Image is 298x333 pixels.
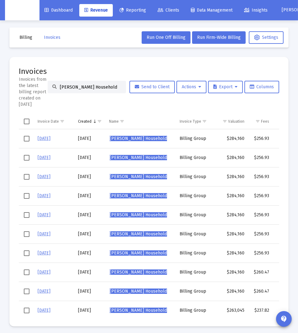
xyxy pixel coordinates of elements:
a: [DATE] [38,155,50,160]
span: [PERSON_NAME] Household [110,308,167,313]
span: Show filter options for column 'Invoice Date' [60,119,65,124]
a: [DATE] [38,136,50,141]
div: Select row [24,174,29,180]
span: Run One Off Billing [147,35,186,40]
td: $284,160 [213,243,248,263]
td: Billing Group [177,148,213,167]
td: Column Created [75,114,106,129]
td: Billing Group [177,301,213,320]
div: $256.93 [251,193,269,199]
td: Billing Group [177,205,213,224]
a: [DATE] [38,231,50,237]
td: Billing Group [177,129,213,148]
span: Insights [244,8,268,13]
span: Settings [254,35,278,40]
div: Select all [24,119,29,124]
button: Run One Off Billing [142,31,191,44]
a: [PERSON_NAME] Household [109,210,168,220]
button: Invoices [39,31,65,44]
a: [DATE] [38,308,50,313]
div: Select row [24,193,29,199]
button: Settings [249,31,284,44]
td: Column Name [106,114,176,129]
div: Select row [24,155,29,161]
td: [DATE] [75,263,106,282]
button: Export [208,81,243,93]
div: Select row [24,212,29,218]
span: Show filter options for column 'Valuation' [222,119,227,124]
span: [PERSON_NAME] Household [110,289,167,294]
td: Column Invoice Date [34,114,75,129]
div: Created [78,119,91,124]
a: [DATE] [38,212,50,218]
td: Column Invoice Type [177,114,213,129]
a: [PERSON_NAME] Household [109,134,168,143]
span: Data Management [191,8,233,13]
td: Billing Group [177,224,213,243]
span: [PERSON_NAME] Household [110,231,167,237]
div: $256.93 [251,231,269,237]
span: Billing [19,35,32,40]
td: Billing Group [177,167,213,186]
td: [DATE] [75,224,106,243]
a: [PERSON_NAME] Household [109,248,168,258]
a: Dashboard [39,4,78,17]
a: [DATE] [38,193,50,198]
span: Actions [182,84,201,90]
span: Dashboard [44,8,73,13]
span: Run Firm-Wide Billing [197,35,241,40]
div: Invoice Type [180,119,201,124]
div: $256.93 [251,212,269,218]
span: Invoices [44,35,60,40]
a: Insights [239,4,273,17]
img: Dashboard [10,4,35,17]
span: [PERSON_NAME] Household [110,155,167,160]
span: Show filter options for column 'Fees' [255,119,260,124]
a: [DATE] [38,269,50,275]
td: [DATE] [75,167,106,186]
span: Revenue [84,8,108,13]
td: Billing Group [177,243,213,263]
a: [PERSON_NAME] Household [109,229,168,239]
a: [PERSON_NAME] Household [109,287,168,296]
a: Reporting [114,4,151,17]
div: Select row [24,289,29,294]
span: [PERSON_NAME] Household [110,174,167,179]
span: [PERSON_NAME] Household [110,250,167,256]
td: [DATE] [75,243,106,263]
td: Billing Group [177,263,213,282]
a: [PERSON_NAME] Household [109,191,168,201]
a: [DATE] [38,174,50,179]
div: Data grid [19,114,279,317]
button: Billing [14,31,37,44]
span: Columns [250,84,274,90]
a: [PERSON_NAME] Household [109,306,168,315]
td: Billing Group [177,282,213,301]
div: $260.47 [251,269,269,275]
td: $263,045 [213,301,248,320]
div: Invoices from the latest billing report created on [DATE] [19,76,48,108]
span: [PERSON_NAME] Household [110,136,167,141]
td: [DATE] [75,148,106,167]
span: Show filter options for column 'Name' [120,119,124,124]
a: [DATE] [38,289,50,294]
div: $256.93 [251,250,269,256]
div: Select row [24,231,29,237]
a: [PERSON_NAME] Household [109,153,168,162]
div: Valuation [228,119,244,124]
button: Send to Client [129,81,175,93]
div: $256.93 [251,136,269,142]
button: [PERSON_NAME] [274,4,294,16]
td: $284,160 [213,129,248,148]
span: [PERSON_NAME] Household [110,269,167,275]
td: $284,160 [213,263,248,282]
div: Select row [24,269,29,275]
div: Select row [24,250,29,256]
td: [DATE] [75,301,106,320]
a: [PERSON_NAME] Household [109,268,168,277]
td: [DATE] [75,186,106,205]
td: $284,160 [213,186,248,205]
div: Name [109,119,119,124]
td: Column Fees [248,114,272,129]
a: Revenue [79,4,113,17]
